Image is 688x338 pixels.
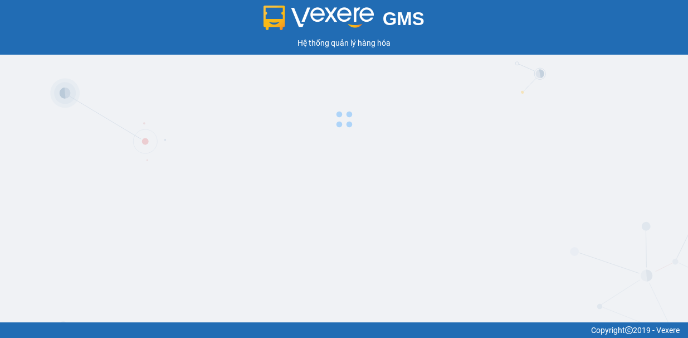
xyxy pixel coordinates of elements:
span: GMS [383,8,424,29]
div: Hệ thống quản lý hàng hóa [3,37,685,49]
a: GMS [264,17,424,26]
img: logo 2 [264,6,374,30]
span: copyright [625,326,633,334]
div: Copyright 2019 - Vexere [8,324,680,336]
